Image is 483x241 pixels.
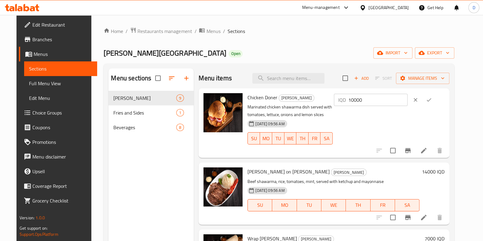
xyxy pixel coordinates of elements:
[177,95,184,101] span: 9
[199,74,232,83] h2: Menu items
[108,91,194,105] div: [PERSON_NAME]9
[29,65,92,72] span: Sections
[176,94,184,102] div: items
[177,125,184,130] span: 8
[152,72,164,85] span: Select all sections
[353,75,370,82] span: Add
[32,197,92,204] span: Grocery Checklist
[24,91,97,105] a: Edit Menu
[24,61,97,76] a: Sections
[252,73,324,84] input: search
[194,27,196,35] li: /
[104,46,226,60] span: [PERSON_NAME][GEOGRAPHIC_DATA]
[176,124,184,131] div: items
[275,134,282,143] span: TU
[386,211,399,224] span: Select to update
[279,94,314,102] div: Doner
[29,94,92,102] span: Edit Menu
[19,32,97,47] a: Branches
[420,49,449,57] span: export
[137,27,192,35] span: Restaurants management
[206,27,220,35] span: Menus
[279,94,314,101] span: [PERSON_NAME]
[321,199,346,211] button: WE
[432,143,447,158] button: delete
[420,147,427,154] a: Edit menu item
[203,167,243,206] img: Doner on Rice
[32,109,92,116] span: Choice Groups
[409,93,422,107] button: clear
[108,105,194,120] div: Fries and Sides1
[176,109,184,116] div: items
[111,74,151,83] h2: Menu sections
[20,214,35,222] span: Version:
[320,132,333,144] button: SA
[396,73,449,84] button: Manage items
[19,135,97,149] a: Promotions
[250,134,258,143] span: SU
[32,138,92,146] span: Promotions
[260,132,272,144] button: MO
[373,201,393,210] span: FR
[378,49,408,57] span: import
[352,74,371,83] span: Add item
[229,50,243,57] div: Open
[19,193,97,208] a: Grocery Checklist
[331,169,367,176] div: Doner
[19,105,97,120] a: Choice Groups
[287,134,294,143] span: WE
[253,188,287,193] span: [DATE] 09:56 AM
[130,27,192,35] a: Restaurants management
[19,17,97,32] a: Edit Restaurant
[247,93,277,102] span: Chicken Doner
[32,21,92,28] span: Edit Restaurant
[272,132,284,144] button: TU
[422,93,436,107] button: ok
[32,36,92,43] span: Branches
[297,199,321,211] button: TU
[32,124,92,131] span: Coupons
[299,201,319,210] span: TU
[34,50,92,58] span: Menus
[348,94,408,106] input: Please enter price
[32,153,92,160] span: Menu disclaimer
[352,74,371,83] button: Add
[368,4,409,11] div: [GEOGRAPHIC_DATA]
[35,214,45,222] span: 1.0.0
[104,27,454,35] nav: breadcrumb
[113,109,176,116] span: Fries and Sides
[373,47,412,59] button: import
[401,75,445,82] span: Manage items
[247,132,260,144] button: SU
[432,210,447,225] button: delete
[126,27,128,35] li: /
[108,88,194,137] nav: Menu sections
[223,27,225,35] li: /
[348,201,368,210] span: TH
[19,179,97,193] a: Coverage Report
[339,72,352,85] span: Select section
[32,182,92,190] span: Coverage Report
[247,199,272,211] button: SU
[397,201,417,210] span: SA
[24,76,97,91] a: Full Menu View
[401,143,415,158] button: Branch-specific-item
[386,144,399,157] span: Select to update
[19,120,97,135] a: Coupons
[253,121,287,127] span: [DATE] 09:56 AM
[311,134,318,143] span: FR
[338,96,346,104] p: IQD
[395,199,419,211] button: SA
[19,164,97,179] a: Upsell
[415,47,454,59] button: export
[32,168,92,175] span: Upsell
[164,71,179,86] span: Sort sections
[203,93,243,132] img: Chicken Doner
[472,4,475,11] span: D
[262,134,270,143] span: MO
[113,124,176,131] div: Beverages
[309,132,321,144] button: FR
[420,214,427,221] a: Edit menu item
[113,94,176,102] div: Doner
